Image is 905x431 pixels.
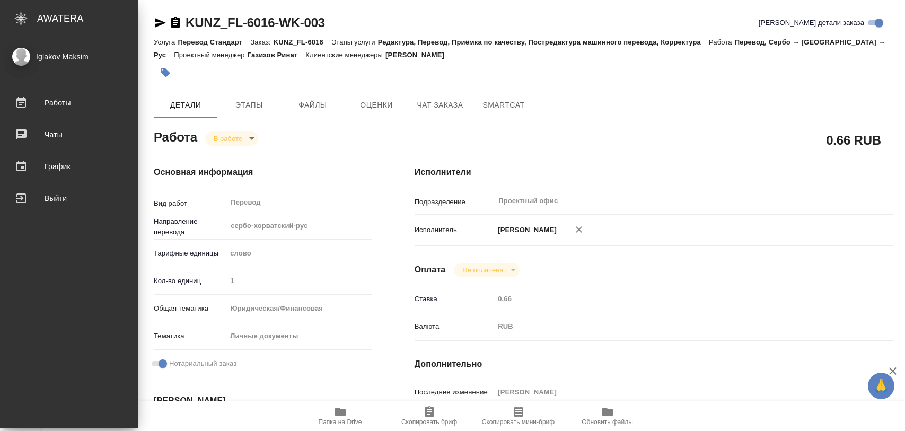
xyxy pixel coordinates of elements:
h4: Основная информация [154,166,372,179]
h4: Исполнители [415,166,893,179]
button: Скопировать ссылку для ЯМессенджера [154,16,166,29]
button: 🙏 [868,373,894,399]
span: Этапы [224,99,275,112]
div: Выйти [8,190,130,206]
a: KUNZ_FL-6016-WK-003 [186,15,325,30]
p: Направление перевода [154,216,226,238]
p: Проектный менеджер [174,51,247,59]
p: KUNZ_FL-6016 [274,38,331,46]
input: Пустое поле [494,384,853,400]
p: [PERSON_NAME] [494,225,557,235]
a: Выйти [3,185,135,212]
div: Чаты [8,127,130,143]
div: Iglakov Maksim [8,51,130,63]
span: Папка на Drive [319,418,362,426]
h4: Дополнительно [415,358,893,371]
button: Обновить файлы [563,401,652,431]
button: В работе [210,134,245,143]
h4: Оплата [415,263,446,276]
div: Работы [8,95,130,111]
button: Папка на Drive [296,401,385,431]
p: Работа [709,38,735,46]
button: Не оплачена [459,266,506,275]
p: Вид работ [154,198,226,209]
p: Общая тематика [154,303,226,314]
p: Перевод Стандарт [178,38,250,46]
a: Чаты [3,121,135,148]
p: Ставка [415,294,495,304]
p: Услуга [154,38,178,46]
button: Удалить исполнителя [567,218,591,241]
div: Юридическая/Финансовая [226,300,372,318]
a: График [3,153,135,180]
span: Детали [160,99,211,112]
h2: 0.66 RUB [826,131,881,149]
a: Работы [3,90,135,116]
div: слово [226,244,372,262]
p: Валюта [415,321,495,332]
div: График [8,159,130,174]
span: 🙏 [872,375,890,397]
p: Этапы услуги [331,38,378,46]
p: Исполнитель [415,225,495,235]
div: AWATERA [37,8,138,29]
span: Скопировать бриф [401,418,457,426]
p: Тарифные единицы [154,248,226,259]
button: Добавить тэг [154,61,177,84]
span: Нотариальный заказ [169,358,236,369]
p: Подразделение [415,197,495,207]
span: Оценки [351,99,402,112]
span: Скопировать мини-бриф [482,418,555,426]
input: Пустое поле [494,291,853,306]
button: Скопировать мини-бриф [474,401,563,431]
h4: [PERSON_NAME] [154,394,372,407]
p: Тематика [154,331,226,341]
p: Клиентские менеджеры [305,51,385,59]
span: Обновить файлы [582,418,633,426]
button: Скопировать бриф [385,401,474,431]
div: В работе [454,263,519,277]
p: Последнее изменение [415,387,495,398]
div: В работе [205,131,258,146]
span: Чат заказа [415,99,465,112]
span: [PERSON_NAME] детали заказа [759,17,864,28]
input: Пустое поле [226,273,372,288]
span: SmartCat [478,99,529,112]
p: Кол-во единиц [154,276,226,286]
p: Редактура, Перевод, Приёмка по качеству, Постредактура машинного перевода, Корректура [378,38,709,46]
div: Личные документы [226,327,372,345]
p: Газизов Ринат [248,51,306,59]
p: Заказ: [250,38,273,46]
span: Файлы [287,99,338,112]
p: [PERSON_NAME] [385,51,452,59]
h2: Работа [154,127,197,146]
div: RUB [494,318,853,336]
button: Скопировать ссылку [169,16,182,29]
